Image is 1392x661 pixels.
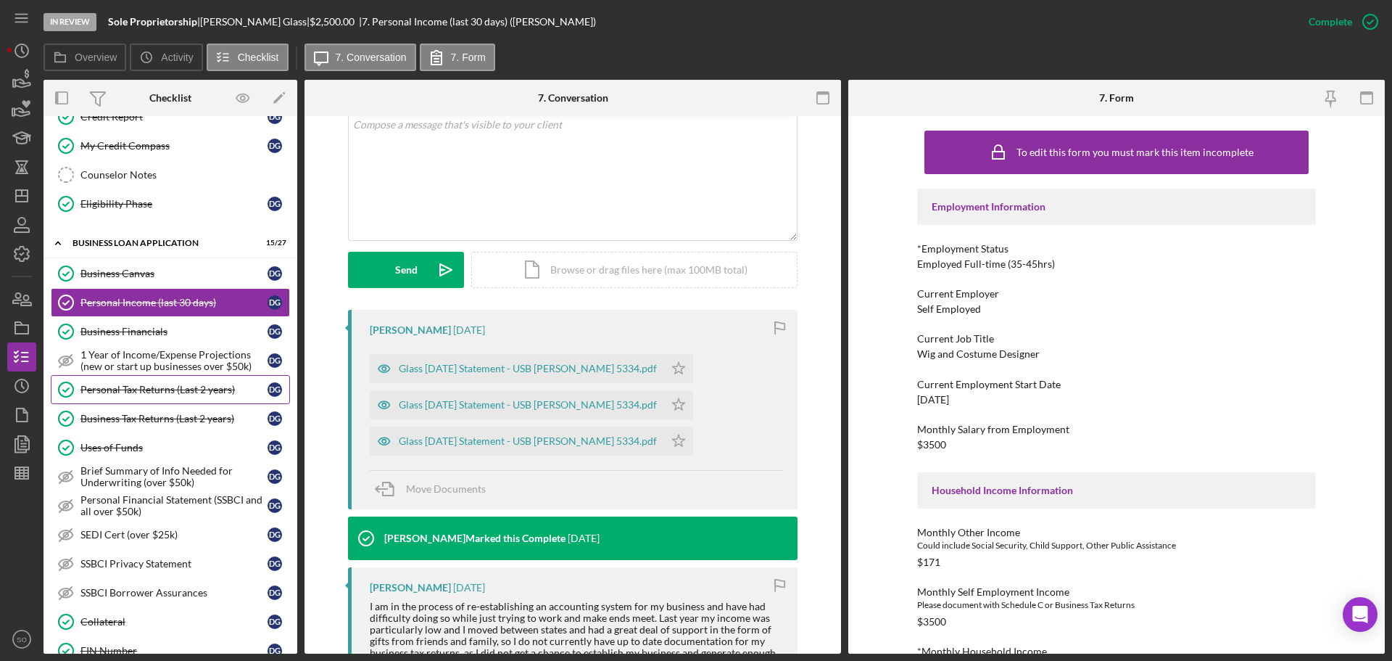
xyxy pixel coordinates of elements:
div: Open Intercom Messenger [1343,597,1377,632]
div: Counselor Notes [80,169,289,181]
div: [PERSON_NAME] [370,582,451,594]
div: D G [268,197,282,211]
time: 2025-07-02 18:05 [568,533,600,544]
button: Send [348,252,464,288]
label: 7. Conversation [336,52,407,63]
div: My Credit Compass [80,140,268,152]
div: Business Financials [80,326,268,337]
label: 7. Form [451,52,486,63]
div: [DATE] [917,394,949,406]
a: Eligibility PhaseDG [51,189,290,218]
div: Personal Financial Statement (SSBCI and all over $50k) [80,494,268,517]
a: Business FinancialsDG [51,317,290,346]
div: D G [268,110,282,124]
div: 7. Conversation [538,92,608,104]
div: Self Employed [917,303,981,315]
text: SO [17,636,27,644]
div: D G [268,324,282,339]
div: Glass [DATE] Statement - USB [PERSON_NAME] 5334.pdf [399,435,657,447]
a: Uses of FundsDG [51,433,290,462]
div: Business Tax Returns (Last 2 years) [80,413,268,424]
label: Overview [75,52,117,63]
a: 1 Year of Income/Expense Projections (new or start up businesses over $50k)DG [51,346,290,375]
div: Send [395,252,418,288]
a: Personal Income (last 30 days)DG [51,288,290,317]
div: 7. Form [1099,92,1134,104]
div: Checklist [149,92,191,104]
div: Please document with Schedule C or Business Tax Returns [917,598,1316,612]
div: D G [268,411,282,426]
div: D G [268,615,282,629]
button: Complete [1294,7,1385,36]
label: Activity [161,52,193,63]
div: Could include Social Security, Child Support, Other Public Assistance [917,538,1316,553]
div: D G [268,586,282,600]
div: Current Employment Start Date [917,379,1316,390]
div: | [108,16,200,28]
div: Personal Tax Returns (Last 2 years) [80,384,268,395]
a: Brief Summary of Info Needed for Underwriting (over $50k)DG [51,462,290,491]
div: D G [268,295,282,310]
a: My Credit CompassDG [51,131,290,160]
div: Monthly Salary from Employment [917,424,1316,435]
button: Overview [43,44,126,71]
div: D G [268,353,282,368]
div: Collateral [80,616,268,628]
div: In Review [43,13,96,31]
div: $2,500.00 [310,16,359,28]
div: Uses of Funds [80,442,268,453]
time: 2025-08-07 21:32 [453,324,485,336]
button: Move Documents [370,471,500,507]
div: Complete [1309,7,1352,36]
div: Personal Income (last 30 days) [80,297,268,308]
div: D G [268,527,282,542]
div: Credit Report [80,111,268,123]
a: Credit ReportDG [51,102,290,131]
button: Glass [DATE] Statement - USB [PERSON_NAME] 5334.pdf [370,427,693,456]
div: [PERSON_NAME] Glass | [200,16,310,28]
div: Business Canvas [80,268,268,279]
button: 7. Form [420,44,495,71]
a: SEDI Cert (over $25k)DG [51,520,290,549]
a: Counselor Notes [51,160,290,189]
div: Monthly Other Income [917,527,1316,538]
a: Business CanvasDG [51,259,290,288]
div: To edit this form you must mark this item incomplete [1016,147,1254,158]
a: SSBCI Privacy StatementDG [51,549,290,578]
div: SSBCI Privacy Statement [80,558,268,570]
a: Personal Financial Statement (SSBCI and all over $50k)DG [51,491,290,520]
div: D G [268,557,282,571]
div: | 7. Personal Income (last 30 days) ([PERSON_NAME]) [359,16,596,28]
div: D G [268,498,282,513]
div: 15 / 27 [260,239,286,247]
div: Employed Full-time (35-45hrs) [917,258,1055,270]
div: BUSINESS LOAN APPLICATION [72,239,250,247]
button: SO [7,625,36,654]
div: Employment Information [932,201,1301,213]
div: D G [268,440,282,455]
span: Move Documents [406,483,486,495]
div: $3500 [917,439,946,451]
div: Glass [DATE] Statement - USB [PERSON_NAME] 5334.pdf [399,363,657,374]
div: Brief Summary of Info Needed for Underwriting (over $50k) [80,465,268,488]
div: D G [268,382,282,397]
div: *Employment Status [917,243,1316,255]
time: 2025-07-02 17:51 [453,582,485,594]
div: SEDI Cert (over $25k) [80,529,268,541]
div: D G [268,139,282,153]
a: CollateralDG [51,607,290,636]
a: Personal Tax Returns (Last 2 years)DG [51,375,290,404]
div: EIN Number [80,645,268,657]
div: $171 [917,557,940,568]
div: [PERSON_NAME] [370,324,451,336]
div: Wig and Costume Designer [917,348,1040,360]
button: Activity [130,44,202,71]
a: SSBCI Borrower AssurancesDG [51,578,290,607]
button: 7. Conversation [304,44,416,71]
div: Current Employer [917,288,1316,300]
div: Current Job Title [917,333,1316,345]
div: D G [268,469,282,484]
button: Glass [DATE] Statement - USB [PERSON_NAME] 5334.pdf [370,354,693,383]
b: Sole Proprietorship [108,15,197,28]
div: Monthly Self Employment Income [917,586,1316,598]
